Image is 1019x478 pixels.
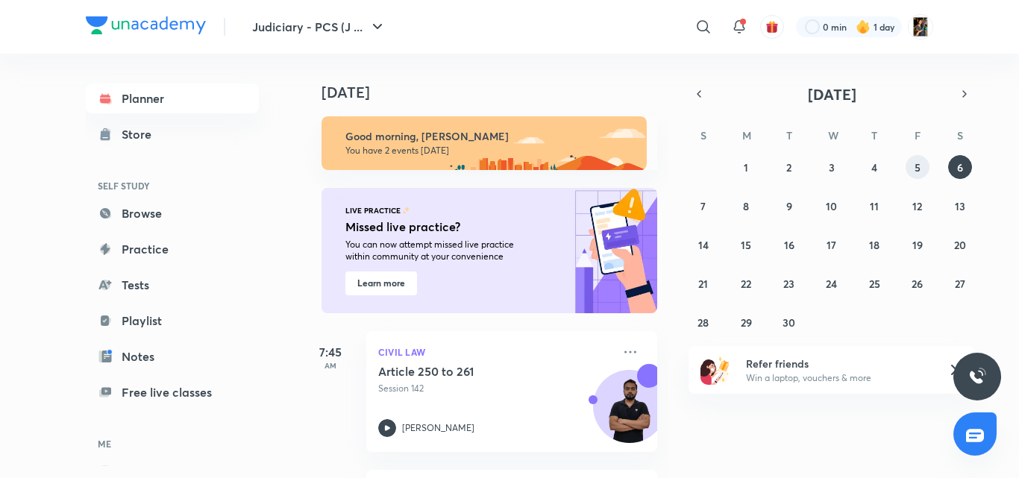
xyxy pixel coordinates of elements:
[955,199,965,213] abbr: September 13, 2025
[912,238,923,252] abbr: September 19, 2025
[698,238,709,252] abbr: September 14, 2025
[954,238,966,252] abbr: September 20, 2025
[86,16,206,34] img: Company Logo
[786,160,791,174] abbr: September 2, 2025
[827,238,836,252] abbr: September 17, 2025
[746,371,929,385] p: Win a laptop, vouchers & more
[906,271,929,295] button: September 26, 2025
[700,199,706,213] abbr: September 7, 2025
[322,116,647,170] img: morning
[345,239,538,262] p: You can now attempt missed live practice within community at your convenience
[402,206,410,215] img: feature
[862,271,886,295] button: September 25, 2025
[741,315,752,330] abbr: September 29, 2025
[906,233,929,257] button: September 19, 2025
[742,128,751,142] abbr: Monday
[378,382,612,395] p: Session 142
[906,194,929,218] button: September 12, 2025
[915,128,921,142] abbr: Friday
[948,271,972,295] button: September 27, 2025
[301,343,360,361] h5: 7:45
[915,160,921,174] abbr: September 5, 2025
[86,270,259,300] a: Tests
[777,194,801,218] button: September 9, 2025
[743,199,749,213] abbr: September 8, 2025
[243,12,395,42] button: Judiciary - PCS (J ...
[86,173,259,198] h6: SELF STUDY
[957,128,963,142] abbr: Saturday
[760,15,784,39] button: avatar
[709,84,954,104] button: [DATE]
[734,194,758,218] button: September 8, 2025
[777,310,801,334] button: September 30, 2025
[86,16,206,38] a: Company Logo
[948,233,972,257] button: September 20, 2025
[869,238,880,252] abbr: September 18, 2025
[692,194,715,218] button: September 7, 2025
[734,310,758,334] button: September 29, 2025
[345,271,417,295] button: Learn more
[786,199,792,213] abbr: September 9, 2025
[829,160,835,174] abbr: September 3, 2025
[856,19,871,34] img: streak
[345,130,633,143] h6: Good morning, [PERSON_NAME]
[862,155,886,179] button: September 4, 2025
[777,271,801,295] button: September 23, 2025
[301,361,360,370] p: AM
[734,233,758,257] button: September 15, 2025
[692,233,715,257] button: September 14, 2025
[820,194,844,218] button: September 10, 2025
[698,277,708,291] abbr: September 21, 2025
[869,277,880,291] abbr: September 25, 2025
[345,218,542,236] h5: Missed live practice?
[948,194,972,218] button: September 13, 2025
[345,145,633,157] p: You have 2 events [DATE]
[908,14,933,40] img: Mahima Saini
[820,233,844,257] button: September 17, 2025
[783,277,794,291] abbr: September 23, 2025
[741,277,751,291] abbr: September 22, 2025
[746,356,929,371] h6: Refer friends
[692,310,715,334] button: September 28, 2025
[402,421,474,435] p: [PERSON_NAME]
[871,160,877,174] abbr: September 4, 2025
[783,315,795,330] abbr: September 30, 2025
[700,355,730,385] img: referral
[734,271,758,295] button: September 22, 2025
[955,277,965,291] abbr: September 27, 2025
[86,198,259,228] a: Browse
[808,84,856,104] span: [DATE]
[948,155,972,179] button: September 6, 2025
[765,20,779,34] img: avatar
[870,199,879,213] abbr: September 11, 2025
[86,342,259,371] a: Notes
[378,364,564,379] h5: Article 250 to 261
[957,160,963,174] abbr: September 6, 2025
[828,128,838,142] abbr: Wednesday
[777,233,801,257] button: September 16, 2025
[862,233,886,257] button: September 18, 2025
[697,315,709,330] abbr: September 28, 2025
[741,238,751,252] abbr: September 15, 2025
[122,125,160,143] div: Store
[786,128,792,142] abbr: Tuesday
[968,368,986,386] img: ttu
[86,84,259,113] a: Planner
[820,271,844,295] button: September 24, 2025
[692,271,715,295] button: September 21, 2025
[784,238,794,252] abbr: September 16, 2025
[912,277,923,291] abbr: September 26, 2025
[734,155,758,179] button: September 1, 2025
[86,431,259,456] h6: ME
[86,119,259,149] a: Store
[378,343,612,361] p: Civil Law
[322,84,672,101] h4: [DATE]
[700,128,706,142] abbr: Sunday
[826,199,837,213] abbr: September 10, 2025
[912,199,922,213] abbr: September 12, 2025
[826,277,837,291] abbr: September 24, 2025
[906,155,929,179] button: September 5, 2025
[86,306,259,336] a: Playlist
[777,155,801,179] button: September 2, 2025
[86,234,259,264] a: Practice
